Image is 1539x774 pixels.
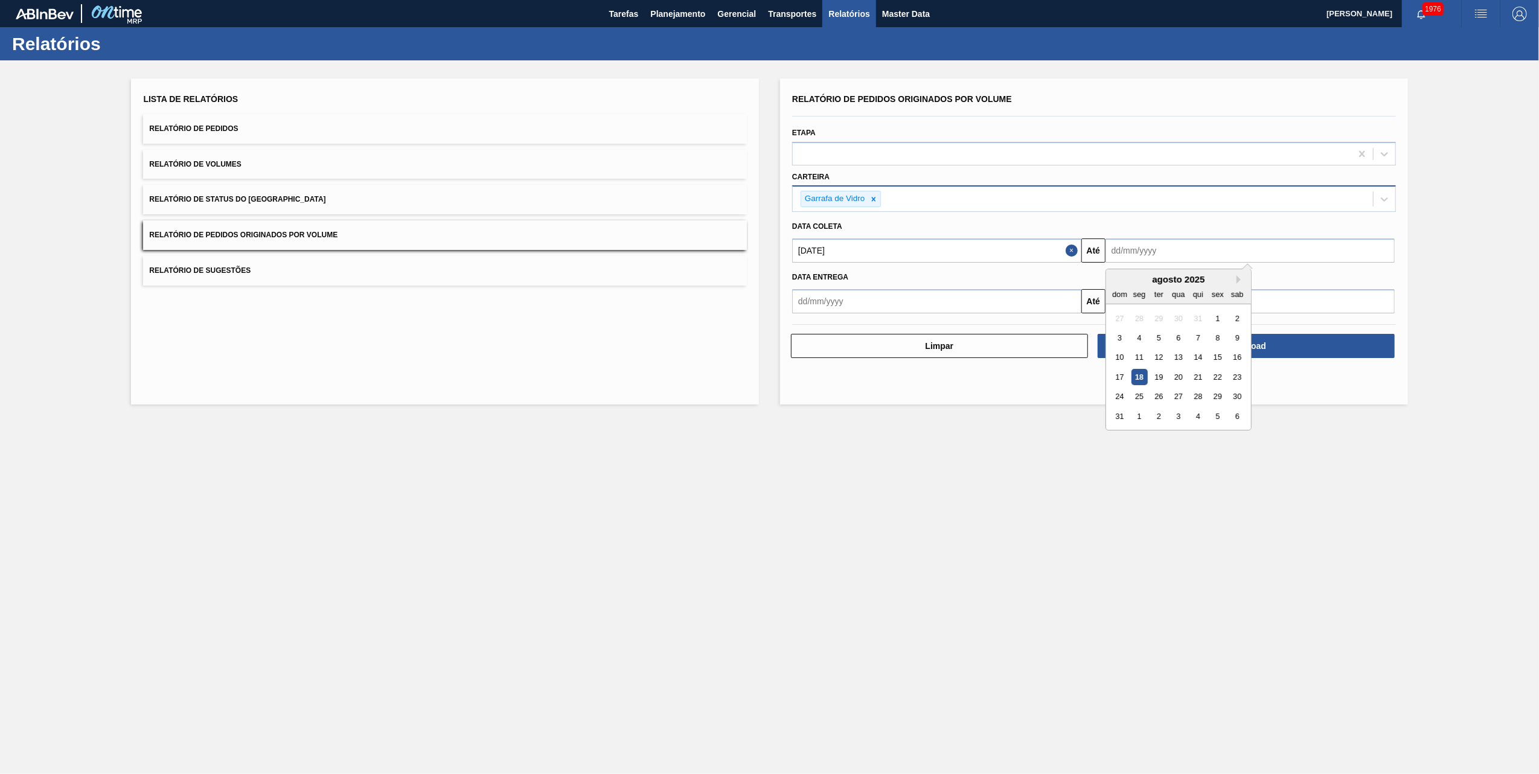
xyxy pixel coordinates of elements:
[1170,389,1186,405] div: Choose quarta-feira, 27 de agosto de 2025
[1190,330,1206,346] div: Choose quinta-feira, 7 de agosto de 2025
[792,173,830,181] label: Carteira
[1112,408,1128,424] div: Choose domingo, 31 de agosto de 2025
[1229,350,1246,366] div: Choose sábado, 16 de agosto de 2025
[149,231,338,239] span: Relatório de Pedidos Originados por Volume
[1170,369,1186,385] div: Choose quarta-feira, 20 de agosto de 2025
[149,195,325,203] span: Relatório de Status do [GEOGRAPHIC_DATA]
[1190,286,1206,302] div: qui
[1229,408,1246,424] div: Choose sábado, 6 de setembro de 2025
[143,114,747,144] button: Relatório de Pedidos
[650,7,705,21] span: Planejamento
[1131,286,1147,302] div: seg
[143,185,747,214] button: Relatório de Status do [GEOGRAPHIC_DATA]
[1131,408,1147,424] div: Choose segunda-feira, 1 de setembro de 2025
[1229,310,1246,327] div: Choose sábado, 2 de agosto de 2025
[828,7,869,21] span: Relatórios
[1112,389,1128,405] div: Choose domingo, 24 de agosto de 2025
[1081,289,1105,313] button: Até
[1209,330,1226,346] div: Choose sexta-feira, 8 de agosto de 2025
[1131,330,1147,346] div: Choose segunda-feira, 4 de agosto de 2025
[149,160,241,168] span: Relatório de Volumes
[143,256,747,286] button: Relatório de Sugestões
[149,266,251,275] span: Relatório de Sugestões
[1151,350,1167,366] div: Choose terça-feira, 12 de agosto de 2025
[1131,350,1147,366] div: Choose segunda-feira, 11 de agosto de 2025
[1237,275,1245,284] button: Next Month
[1131,369,1147,385] div: Choose segunda-feira, 18 de agosto de 2025
[1170,350,1186,366] div: Choose quarta-feira, 13 de agosto de 2025
[149,124,238,133] span: Relatório de Pedidos
[792,289,1081,313] input: dd/mm/yyyy
[791,334,1088,358] button: Limpar
[143,220,747,250] button: Relatório de Pedidos Originados por Volume
[1190,350,1206,366] div: Choose quinta-feira, 14 de agosto de 2025
[1151,330,1167,346] div: Choose terça-feira, 5 de agosto de 2025
[1112,350,1128,366] div: Choose domingo, 10 de agosto de 2025
[1474,7,1488,21] img: userActions
[1098,334,1395,358] button: Download
[882,7,930,21] span: Master Data
[1190,310,1206,327] div: Not available quinta-feira, 31 de julho de 2025
[1066,238,1081,263] button: Close
[1151,408,1167,424] div: Choose terça-feira, 2 de setembro de 2025
[1112,286,1128,302] div: dom
[1209,286,1226,302] div: sex
[1190,389,1206,405] div: Choose quinta-feira, 28 de agosto de 2025
[609,7,639,21] span: Tarefas
[1112,310,1128,327] div: Not available domingo, 27 de julho de 2025
[1151,310,1167,327] div: Not available terça-feira, 29 de julho de 2025
[718,7,757,21] span: Gerencial
[1151,389,1167,405] div: Choose terça-feira, 26 de agosto de 2025
[792,94,1012,104] span: Relatório de Pedidos Originados por Volume
[1229,389,1246,405] div: Choose sábado, 30 de agosto de 2025
[1209,369,1226,385] div: Choose sexta-feira, 22 de agosto de 2025
[768,7,816,21] span: Transportes
[1229,286,1246,302] div: sab
[792,222,842,231] span: Data coleta
[1190,408,1206,424] div: Choose quinta-feira, 4 de setembro de 2025
[1422,2,1444,16] span: 1976
[1229,330,1246,346] div: Choose sábado, 9 de agosto de 2025
[1229,369,1246,385] div: Choose sábado, 23 de agosto de 2025
[1131,310,1147,327] div: Not available segunda-feira, 28 de julho de 2025
[1209,389,1226,405] div: Choose sexta-feira, 29 de agosto de 2025
[801,191,867,206] div: Garrafa de Vidro
[1081,238,1105,263] button: Até
[1106,274,1251,284] div: agosto 2025
[1209,350,1226,366] div: Choose sexta-feira, 15 de agosto de 2025
[1170,310,1186,327] div: Not available quarta-feira, 30 de julho de 2025
[1131,389,1147,405] div: Choose segunda-feira, 25 de agosto de 2025
[1170,408,1186,424] div: Choose quarta-feira, 3 de setembro de 2025
[792,238,1081,263] input: dd/mm/yyyy
[143,150,747,179] button: Relatório de Volumes
[1190,369,1206,385] div: Choose quinta-feira, 21 de agosto de 2025
[1112,330,1128,346] div: Choose domingo, 3 de agosto de 2025
[1209,408,1226,424] div: Choose sexta-feira, 5 de setembro de 2025
[1151,369,1167,385] div: Choose terça-feira, 19 de agosto de 2025
[1151,286,1167,302] div: ter
[1110,309,1247,426] div: month 2025-08
[12,37,226,51] h1: Relatórios
[1512,7,1527,21] img: Logout
[1402,5,1441,22] button: Notificações
[1170,330,1186,346] div: Choose quarta-feira, 6 de agosto de 2025
[143,94,238,104] span: Lista de Relatórios
[16,8,74,19] img: TNhmsLtSVTkK8tSr43FrP2fwEKptu5GPRR3wAAAABJRU5ErkJggg==
[792,129,816,137] label: Etapa
[1209,310,1226,327] div: Choose sexta-feira, 1 de agosto de 2025
[1170,286,1186,302] div: qua
[792,273,848,281] span: Data entrega
[1105,238,1395,263] input: dd/mm/yyyy
[1112,369,1128,385] div: Choose domingo, 17 de agosto de 2025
